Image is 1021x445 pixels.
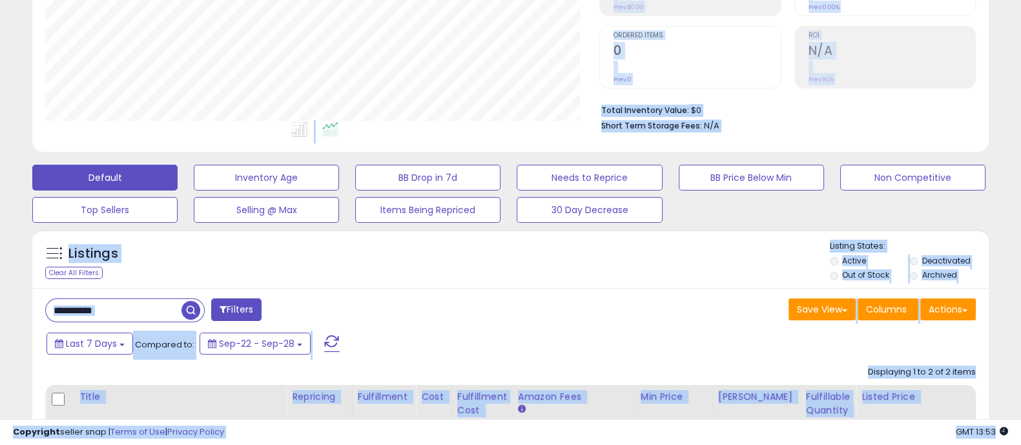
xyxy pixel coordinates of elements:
[718,390,795,404] div: [PERSON_NAME]
[679,165,824,191] button: BB Price Below Min
[517,165,662,191] button: Needs to Reprice
[840,165,985,191] button: Non Competitive
[614,43,780,61] h2: 0
[194,197,339,223] button: Selling @ Max
[79,390,281,404] div: Title
[292,390,347,404] div: Repricing
[922,255,970,266] label: Deactivated
[830,240,989,253] p: Listing States:
[355,165,500,191] button: BB Drop in 7d
[809,76,834,83] small: Prev: N/A
[358,390,410,404] div: Fulfillment
[614,3,644,11] small: Prev: $0.00
[355,197,500,223] button: Items Being Repriced
[956,426,1008,438] span: 2025-10-6 13:53 GMT
[457,390,507,417] div: Fulfillment Cost
[842,269,889,280] label: Out of Stock
[167,426,224,438] a: Privacy Policy
[517,197,662,223] button: 30 Day Decrease
[920,298,976,320] button: Actions
[614,76,632,83] small: Prev: 0
[518,390,630,404] div: Amazon Fees
[211,298,262,321] button: Filters
[601,101,966,117] li: $0
[614,32,780,39] span: Ordered Items
[135,338,194,351] span: Compared to:
[13,426,60,438] strong: Copyright
[601,105,689,116] b: Total Inventory Value:
[858,298,918,320] button: Columns
[421,390,446,404] div: Cost
[641,390,707,404] div: Min Price
[704,119,719,132] span: N/A
[110,426,165,438] a: Terms of Use
[809,3,840,11] small: Prev: 0.00%
[45,267,103,279] div: Clear All Filters
[809,32,975,39] span: ROI
[842,255,866,266] label: Active
[200,333,311,355] button: Sep-22 - Sep-28
[13,426,224,439] div: seller snap | |
[789,298,856,320] button: Save View
[601,120,702,131] b: Short Term Storage Fees:
[809,43,975,61] h2: N/A
[66,337,117,350] span: Last 7 Days
[806,390,851,417] div: Fulfillable Quantity
[46,333,133,355] button: Last 7 Days
[194,165,339,191] button: Inventory Age
[32,197,178,223] button: Top Sellers
[219,337,294,350] span: Sep-22 - Sep-28
[866,303,907,316] span: Columns
[861,390,973,404] div: Listed Price
[32,165,178,191] button: Default
[68,245,118,263] h5: Listings
[922,269,956,280] label: Archived
[868,366,976,378] div: Displaying 1 to 2 of 2 items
